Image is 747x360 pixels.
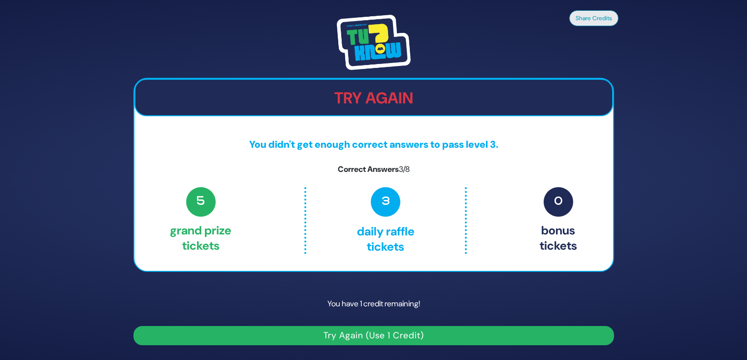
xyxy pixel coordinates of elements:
[569,10,618,26] button: Share Credits
[133,326,614,345] button: Try Again (Use 1 Credit)
[544,187,573,217] span: 0
[337,15,411,70] img: Tournament Logo
[371,187,400,217] span: 3
[327,187,444,254] p: Daily Raffle tickets
[135,89,612,107] h2: Try Again
[170,187,231,254] p: Grand Prize tickets
[134,164,613,175] p: Correct Answers
[399,164,410,174] span: 3/8
[540,187,577,254] p: Bonus tickets
[134,137,613,152] p: You didn't get enough correct answers to pass level 3.
[133,290,614,318] p: You have 1 credit remaining!
[186,187,216,217] span: 5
